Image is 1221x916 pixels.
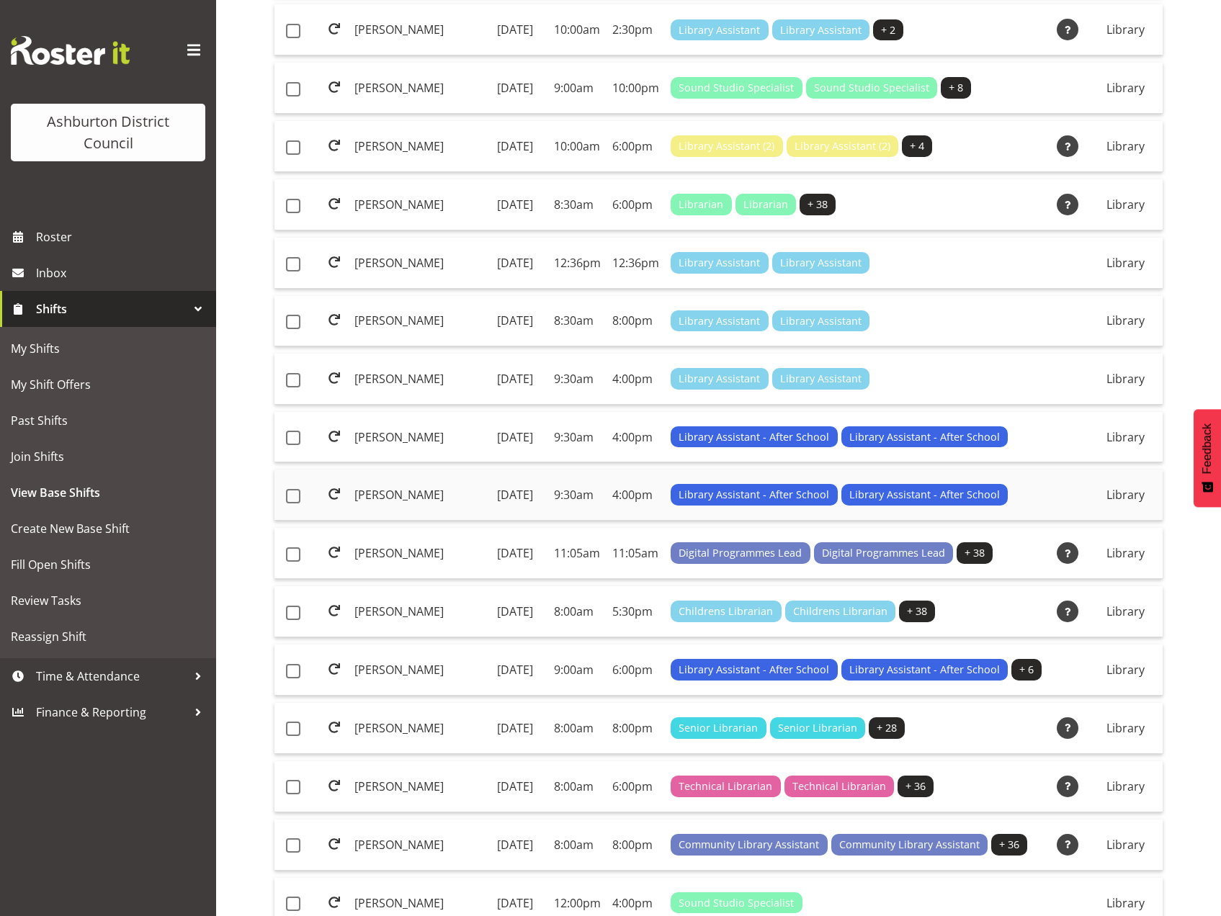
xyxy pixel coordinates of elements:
span: Review Tasks [11,590,205,611]
span: Library Assistant - After School [849,662,1000,678]
td: 9:30am [548,412,607,463]
td: 11:05am [548,528,607,579]
td: [DATE] [491,4,548,55]
span: Digital Programmes Lead [679,545,802,561]
span: Library Assistant [679,22,760,38]
span: Library [1106,895,1145,911]
td: 4:00pm [607,354,665,405]
span: Library [1106,371,1145,387]
span: Library Assistant (2) [795,138,890,154]
a: Past Shifts [4,403,213,439]
td: [DATE] [491,586,548,637]
td: 8:30am [548,296,607,347]
span: Library [1106,603,1145,619]
span: Library Assistant (2) [679,138,774,154]
td: [PERSON_NAME] [349,528,491,579]
span: Library Assistant [679,313,760,329]
span: Library [1106,80,1145,96]
button: Feedback - Show survey [1194,409,1221,507]
td: 12:36pm [548,238,607,289]
td: [DATE] [491,470,548,521]
td: 9:30am [548,470,607,521]
span: Feedback [1201,423,1214,474]
span: Childrens Librarian [793,603,887,619]
span: + 36 [905,778,926,794]
td: [DATE] [491,645,548,696]
td: 10:00pm [607,63,665,114]
span: Library [1106,197,1145,212]
span: Library Assistant - After School [679,429,829,445]
span: + 4 [910,138,924,154]
span: Library [1106,837,1145,853]
span: Sound Studio Specialist [679,80,794,96]
td: 11:05am [607,528,665,579]
img: Rosterit website logo [11,36,130,65]
span: Senior Librarian [679,720,758,736]
span: + 6 [1019,662,1034,678]
span: + 8 [949,80,963,96]
span: Technical Librarian [792,778,886,794]
a: My Shift Offers [4,367,213,403]
span: Past Shifts [11,410,205,431]
span: Senior Librarian [778,720,857,736]
span: Library [1106,720,1145,736]
td: [DATE] [491,703,548,754]
td: [DATE] [491,296,548,347]
span: Childrens Librarian [679,603,773,619]
span: Digital Programmes Lead [822,545,945,561]
td: [PERSON_NAME] [349,586,491,637]
td: [DATE] [491,179,548,230]
td: 8:00am [548,703,607,754]
a: Create New Base Shift [4,511,213,547]
span: Community Library Assistant [679,837,819,853]
td: [PERSON_NAME] [349,645,491,696]
td: [PERSON_NAME] [349,354,491,405]
td: 8:00pm [607,820,665,871]
td: 4:00pm [607,470,665,521]
span: Roster [36,226,209,248]
span: Library Assistant - After School [849,429,1000,445]
span: Library [1106,487,1145,503]
a: Fill Open Shifts [4,547,213,583]
span: Create New Base Shift [11,518,205,539]
td: 6:00pm [607,761,665,812]
span: Library [1106,778,1145,794]
span: Librarian [743,197,788,212]
td: [DATE] [491,121,548,172]
td: [PERSON_NAME] [349,63,491,114]
td: 12:36pm [607,238,665,289]
a: Reassign Shift [4,619,213,655]
td: 6:00pm [607,645,665,696]
a: Review Tasks [4,583,213,619]
td: 6:00pm [607,121,665,172]
td: [PERSON_NAME] [349,470,491,521]
td: 5:30pm [607,586,665,637]
span: Library [1106,22,1145,37]
td: [DATE] [491,820,548,871]
span: Community Library Assistant [839,837,980,853]
div: Ashburton District Council [25,111,191,154]
span: Technical Librarian [679,778,772,794]
td: [PERSON_NAME] [349,179,491,230]
span: Sound Studio Specialist [814,80,929,96]
span: Library [1106,662,1145,678]
span: Shifts [36,298,187,320]
td: [DATE] [491,238,548,289]
span: + 28 [877,720,897,736]
td: [DATE] [491,354,548,405]
span: My Shift Offers [11,374,205,395]
span: Library [1106,255,1145,271]
span: Library Assistant [780,255,862,271]
td: [PERSON_NAME] [349,296,491,347]
span: View Base Shifts [11,482,205,503]
span: + 38 [965,545,985,561]
td: [PERSON_NAME] [349,820,491,871]
span: Library [1106,545,1145,561]
td: 9:00am [548,63,607,114]
td: 10:00am [548,121,607,172]
td: [DATE] [491,63,548,114]
td: [PERSON_NAME] [349,4,491,55]
td: [PERSON_NAME] [349,412,491,463]
td: 9:30am [548,354,607,405]
td: [PERSON_NAME] [349,121,491,172]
